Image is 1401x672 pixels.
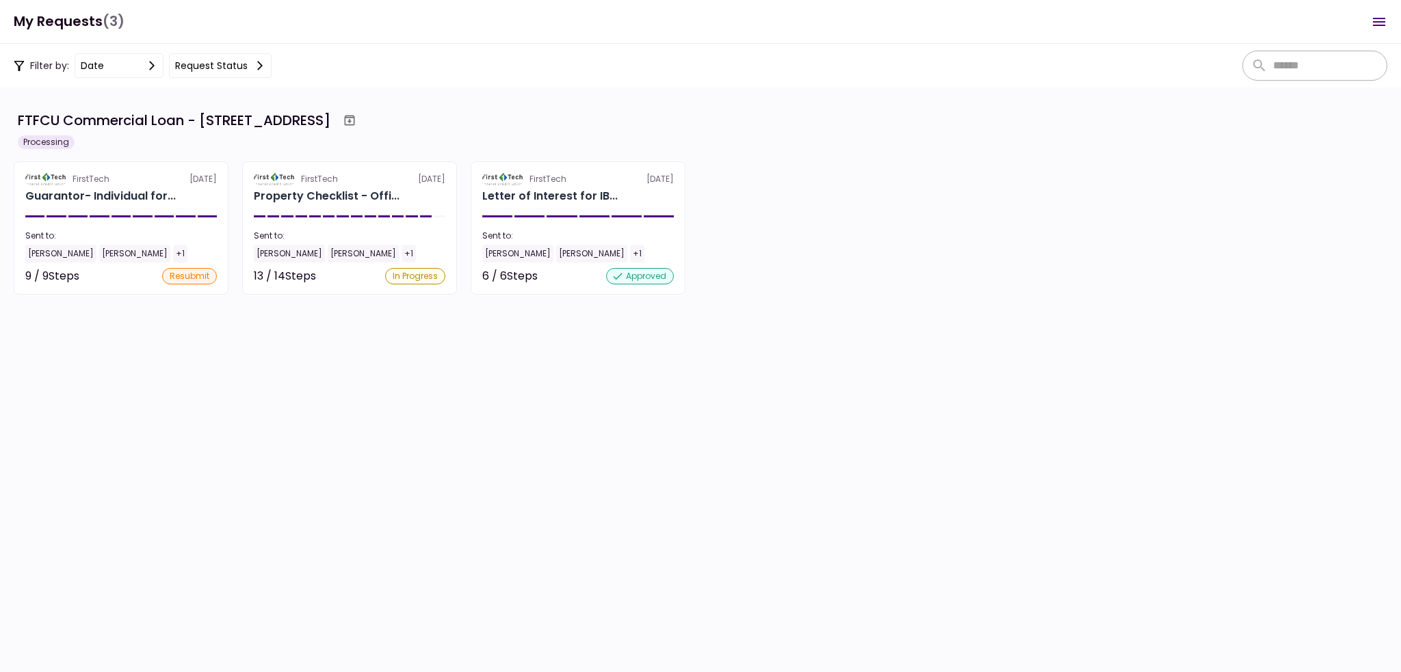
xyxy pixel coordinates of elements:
[25,173,217,185] div: [DATE]
[254,188,400,204] div: Property Checklist - Office Retail for IBNI Investments, LLC 16 Uvalde Road
[14,53,272,78] div: Filter by:
[482,188,618,204] div: Letter of Interest for IBNI Investments, LLC 6 Uvalde Road Houston TX
[75,53,163,78] button: date
[482,268,538,284] div: 6 / 6 Steps
[14,8,125,36] h1: My Requests
[630,245,644,263] div: +1
[25,188,176,204] div: Guarantor- Individual for IBNI Investments, LLC Johnny Ganim
[25,245,96,263] div: [PERSON_NAME]
[254,245,325,263] div: [PERSON_NAME]
[1363,5,1396,38] button: Open menu
[18,135,75,149] div: Processing
[254,268,316,284] div: 13 / 14 Steps
[25,268,79,284] div: 9 / 9 Steps
[337,108,362,133] button: Archive workflow
[173,245,187,263] div: +1
[482,245,553,263] div: [PERSON_NAME]
[556,245,627,263] div: [PERSON_NAME]
[169,53,272,78] button: Request status
[73,173,109,185] div: FirstTech
[301,173,338,185] div: FirstTech
[529,173,566,185] div: FirstTech
[385,268,445,284] div: In Progress
[482,230,674,242] div: Sent to:
[254,230,445,242] div: Sent to:
[606,268,674,284] div: approved
[482,173,524,185] img: Partner logo
[99,245,170,263] div: [PERSON_NAME]
[482,173,674,185] div: [DATE]
[103,8,125,36] span: (3)
[402,245,416,263] div: +1
[254,173,445,185] div: [DATE]
[25,173,67,185] img: Partner logo
[254,173,296,185] img: Partner logo
[25,230,217,242] div: Sent to:
[81,58,104,73] div: date
[162,268,217,284] div: resubmit
[328,245,399,263] div: [PERSON_NAME]
[18,110,330,131] div: FTFCU Commercial Loan - [STREET_ADDRESS]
